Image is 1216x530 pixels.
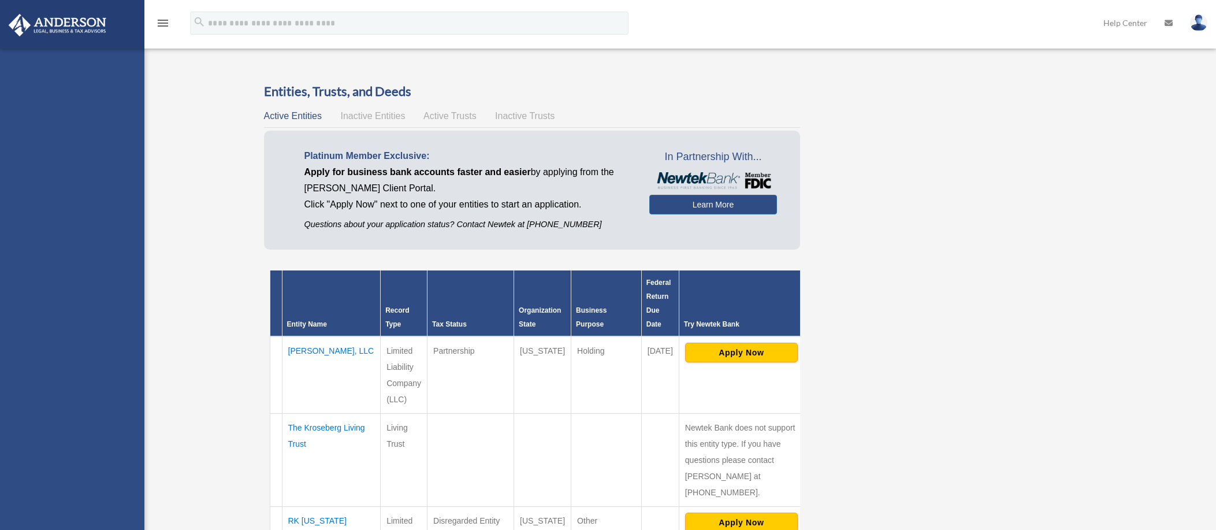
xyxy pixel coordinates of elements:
[193,16,206,28] i: search
[381,413,427,506] td: Living Trust
[304,167,531,177] span: Apply for business bank accounts faster and easier
[684,317,799,331] div: Try Newtek Bank
[282,270,381,336] th: Entity Name
[495,111,555,121] span: Inactive Trusts
[427,336,514,414] td: Partnership
[423,111,477,121] span: Active Trusts
[304,148,632,164] p: Platinum Member Exclusive:
[649,195,777,214] a: Learn More
[264,83,801,101] h3: Entities, Trusts, and Deeds
[156,20,170,30] a: menu
[381,270,427,336] th: Record Type
[304,217,632,232] p: Questions about your application status? Contact Newtek at [PHONE_NUMBER]
[427,270,514,336] th: Tax Status
[655,172,771,190] img: NewtekBankLogoSM.png
[264,111,322,121] span: Active Entities
[514,336,571,414] td: [US_STATE]
[685,343,798,362] button: Apply Now
[649,148,777,166] span: In Partnership With...
[514,270,571,336] th: Organization State
[381,336,427,414] td: Limited Liability Company (LLC)
[340,111,405,121] span: Inactive Entities
[641,336,679,414] td: [DATE]
[156,16,170,30] i: menu
[1190,14,1207,31] img: User Pic
[641,270,679,336] th: Federal Return Due Date
[304,197,632,213] p: Click "Apply Now" next to one of your entities to start an application.
[304,164,632,197] p: by applying from the [PERSON_NAME] Client Portal.
[571,270,642,336] th: Business Purpose
[5,14,110,36] img: Anderson Advisors Platinum Portal
[571,336,642,414] td: Holding
[282,336,381,414] td: [PERSON_NAME], LLC
[282,413,381,506] td: The Kroseberg Living Trust
[679,413,804,506] td: Newtek Bank does not support this entity type. If you have questions please contact [PERSON_NAME]...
